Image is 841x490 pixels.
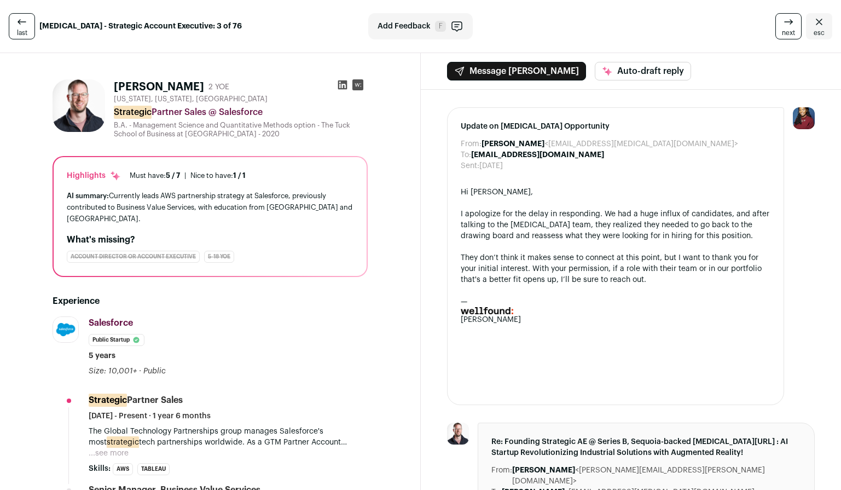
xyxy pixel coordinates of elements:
[491,436,802,458] span: Re: Founding Strategic AE @ Series B, Sequoia-backed [MEDICAL_DATA][URL] : AI Startup Revolutioni...
[461,139,482,149] dt: From:
[53,295,368,308] h2: Experience
[67,170,121,181] div: Highlights
[113,463,133,475] li: AWS
[89,367,137,375] span: Size: 10,001+
[53,79,105,132] img: d616c86f5d0df365e77b5d1febba4b2c0fd3d640838de7605edaf11797e3d0ec.jpg
[461,307,513,314] img: AIorK4ziixVLQe6g-dttVrJMIUHTGNv_8MtukE5G0Q2VuGHf1IWjwJPblICcmp1kEDRJ1_SuxGZs8AY
[114,106,152,119] mark: Strategic
[482,140,544,148] b: [PERSON_NAME]
[378,21,431,32] span: Add Feedback
[107,436,139,448] mark: strategic
[89,394,183,406] div: Partner Sales
[368,13,473,39] button: Add Feedback F
[89,350,115,361] span: 5 years
[204,251,234,263] div: 5-18 YOE
[67,192,109,199] span: AI summary:
[89,411,211,422] span: [DATE] - Present · 1 year 6 months
[461,296,771,307] div: —
[89,448,129,459] button: ...see more
[114,121,368,139] div: B.A. - Management Science and Quantitative Methods option - The Tuck School of Business at [GEOGR...
[114,106,368,119] div: Partner Sales @ Salesforce
[782,28,795,37] span: next
[447,62,586,80] button: Message [PERSON_NAME]
[114,95,268,103] span: [US_STATE], [US_STATE], [GEOGRAPHIC_DATA]
[89,394,127,407] mark: Strategic
[814,28,825,37] span: esc
[461,121,771,132] span: Update on [MEDICAL_DATA] Opportunity
[793,107,815,129] img: 10010497-medium_jpg
[233,172,246,179] span: 1 / 1
[479,160,503,171] dd: [DATE]
[137,463,170,475] li: Tableau
[130,171,180,180] div: Must have:
[595,62,691,80] button: Auto-draft reply
[67,233,353,246] h2: What's missing?
[512,466,575,474] b: [PERSON_NAME]
[139,366,141,377] span: ·
[39,21,242,32] strong: [MEDICAL_DATA] - Strategic Account Executive: 3 of 76
[190,171,246,180] div: Nice to have:
[89,463,111,474] span: Skills:
[208,82,229,93] div: 2 YOE
[53,317,78,342] img: a15e16b4a572e6d789ff6890fffe31942b924de32350d3da2095d3676c91ed56.jpg
[9,13,35,39] a: last
[512,465,802,487] dd: <[PERSON_NAME][EMAIL_ADDRESS][PERSON_NAME][DOMAIN_NAME]>
[482,139,738,149] dd: <[EMAIL_ADDRESS][MEDICAL_DATA][DOMAIN_NAME]>
[67,251,200,263] div: Account Director or Account Executive
[775,13,802,39] a: next
[461,252,771,285] div: They don’t think it makes sense to connect at this point, but I want to thank you for your initia...
[89,334,144,346] li: Public Startup
[89,319,133,327] span: Salesforce
[130,171,246,180] ul: |
[461,149,471,160] dt: To:
[166,172,180,179] span: 5 / 7
[491,465,512,487] dt: From:
[17,28,27,37] span: last
[114,79,204,95] h1: [PERSON_NAME]
[447,423,469,445] img: d616c86f5d0df365e77b5d1febba4b2c0fd3d640838de7605edaf11797e3d0ec.jpg
[67,190,353,224] div: Currently leads AWS partnership strategy at Salesforce, previously contributed to Business Value ...
[89,426,368,448] p: The Global Technology Partnerships group manages Salesforce's most tech partnerships worldwide. A...
[461,160,479,171] dt: Sent:
[461,314,771,325] div: [PERSON_NAME]
[435,21,446,32] span: F
[471,151,604,159] b: [EMAIL_ADDRESS][DOMAIN_NAME]
[461,187,771,198] div: Hi [PERSON_NAME],
[461,209,771,241] div: I apologize for the delay in responding. We had a huge influx of candidates, and after talking to...
[143,367,166,375] span: Public
[806,13,832,39] a: Close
